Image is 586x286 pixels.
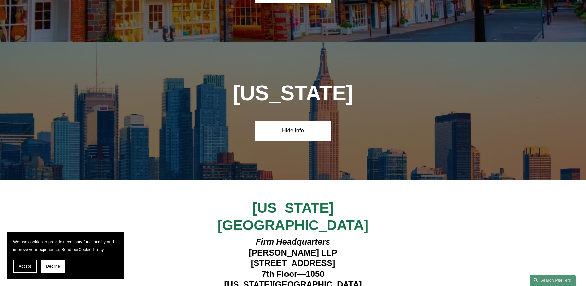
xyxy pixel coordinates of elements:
p: We use cookies to provide necessary functionality and improve your experience. Read our . [13,238,118,253]
h1: [US_STATE] [198,81,388,105]
section: Cookie banner [7,232,124,279]
button: Accept [13,260,37,273]
span: Accept [19,264,31,269]
em: Firm Headquarters [256,237,330,246]
span: [US_STATE][GEOGRAPHIC_DATA] [218,200,368,233]
a: Search this site [530,275,576,286]
a: Cookie Policy [79,247,104,252]
button: Decline [41,260,65,273]
span: Decline [46,264,60,269]
a: Hide Info [255,121,331,141]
